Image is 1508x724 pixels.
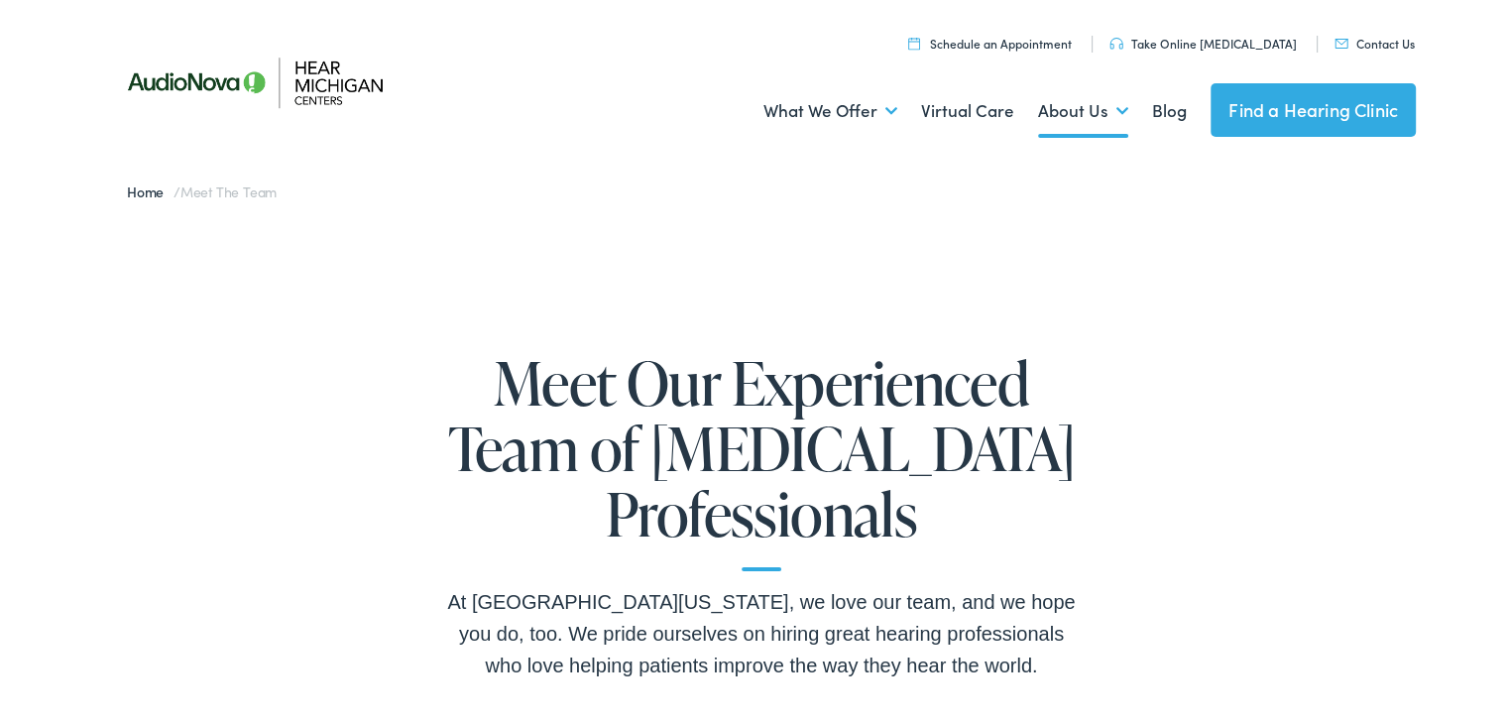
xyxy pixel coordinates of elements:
a: About Us [1038,70,1128,144]
span: / [127,178,277,197]
a: Home [127,178,174,197]
a: Blog [1152,70,1187,144]
span: Meet the Team [180,178,277,197]
h1: Meet Our Experienced Team of [MEDICAL_DATA] Professionals [444,346,1079,567]
a: What We Offer [763,70,897,144]
img: utility icon [908,33,920,46]
a: Virtual Care [921,70,1014,144]
a: Take Online [MEDICAL_DATA] [1109,31,1297,48]
img: utility icon [1334,35,1348,45]
img: utility icon [1109,34,1123,46]
div: At [GEOGRAPHIC_DATA][US_STATE], we love our team, and we hope you do, too. We pride ourselves on ... [444,582,1079,677]
a: Contact Us [1334,31,1415,48]
a: Find a Hearing Clinic [1211,79,1416,133]
a: Schedule an Appointment [908,31,1072,48]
